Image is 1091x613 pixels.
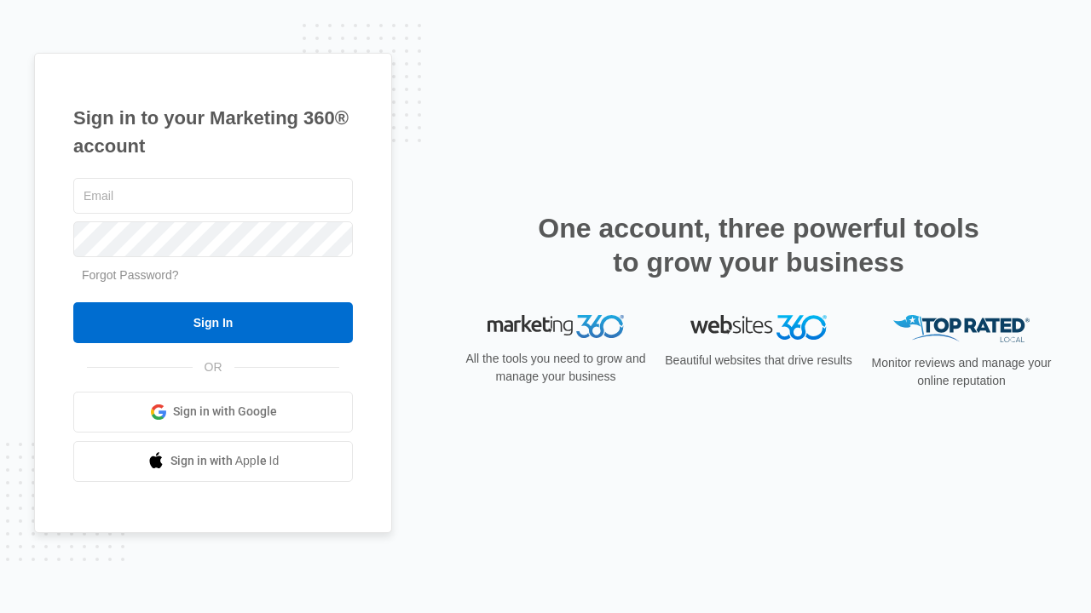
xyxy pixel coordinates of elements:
[173,403,277,421] span: Sign in with Google
[533,211,984,279] h2: One account, three powerful tools to grow your business
[193,358,234,376] span: OR
[460,350,651,386] p: All the tools you need to grow and manage your business
[73,392,353,433] a: Sign in with Google
[73,441,353,482] a: Sign in with Apple Id
[690,315,827,340] img: Websites 360
[488,315,624,339] img: Marketing 360
[663,352,854,370] p: Beautiful websites that drive results
[73,178,353,214] input: Email
[82,268,179,282] a: Forgot Password?
[170,452,280,470] span: Sign in with Apple Id
[893,315,1030,343] img: Top Rated Local
[73,302,353,343] input: Sign In
[866,354,1057,390] p: Monitor reviews and manage your online reputation
[73,104,353,160] h1: Sign in to your Marketing 360® account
